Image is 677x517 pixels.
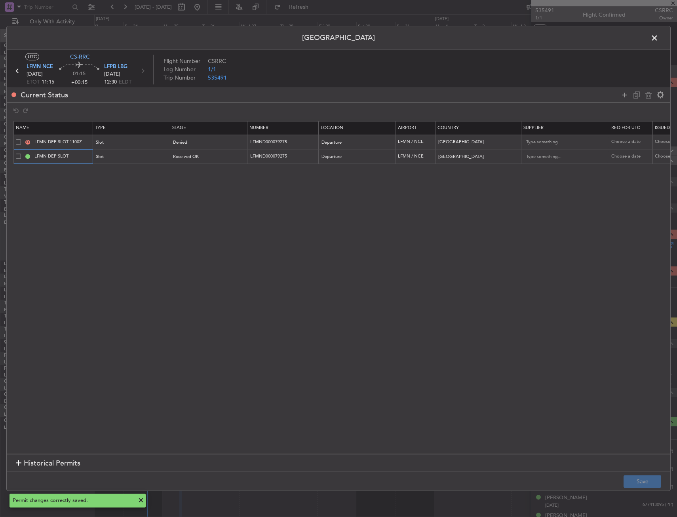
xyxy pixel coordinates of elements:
header: [GEOGRAPHIC_DATA] [7,26,670,50]
div: Permit changes correctly saved. [13,497,134,505]
span: Supplier [523,125,544,131]
div: Choose a date [611,139,652,146]
span: Req For Utc [611,125,640,131]
div: Choose a date [611,153,652,160]
input: Type something... [526,137,597,148]
input: Type something... [526,151,597,163]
